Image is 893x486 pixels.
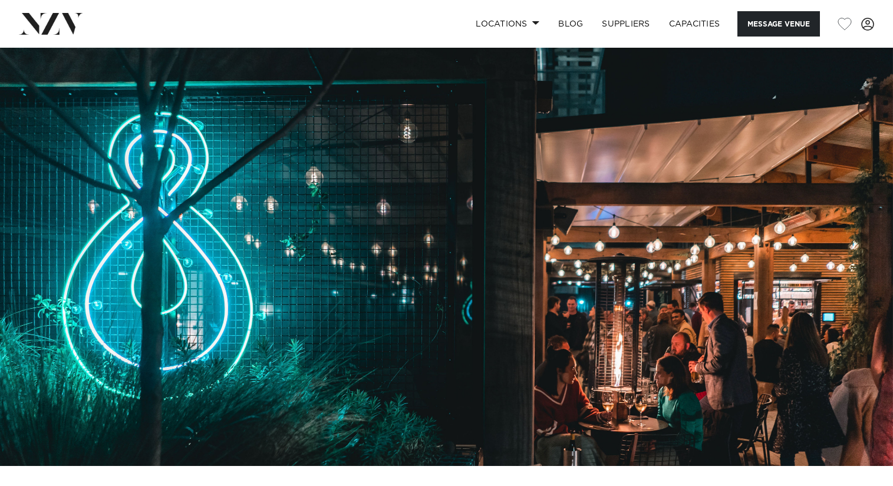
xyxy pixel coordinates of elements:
a: Capacities [660,11,730,37]
a: Locations [466,11,549,37]
a: SUPPLIERS [592,11,659,37]
button: Message Venue [737,11,820,37]
a: BLOG [549,11,592,37]
img: nzv-logo.png [19,13,83,34]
